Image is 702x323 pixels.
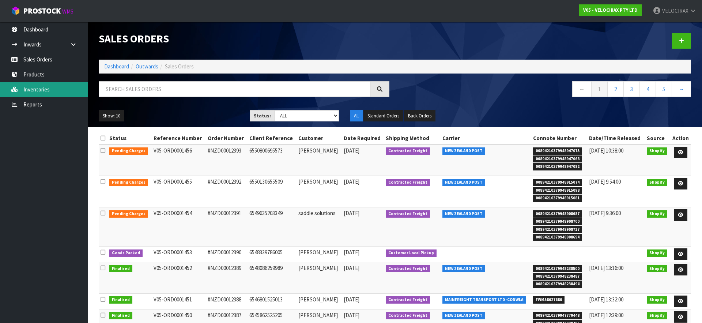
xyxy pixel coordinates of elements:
td: V05-ORD0001452 [152,262,206,293]
span: Contracted Freight [386,147,430,155]
span: [DATE] 13:16:00 [589,264,623,271]
span: 00894210379948915098 [533,187,582,194]
td: V05-ORD0001455 [152,176,206,207]
strong: Status: [254,113,271,119]
span: [DATE] 12:39:00 [589,312,623,319]
th: Carrier [441,132,531,144]
span: [DATE] 13:32:00 [589,296,623,303]
span: Pending Charges [109,147,148,155]
span: Shopify [647,147,667,155]
span: 00894210379948908717 [533,226,582,233]
a: → [672,81,691,97]
span: [DATE] 10:38:00 [589,147,623,154]
td: 6549635203349 [248,207,297,247]
span: VELOCIRAX [662,7,688,14]
span: Pending Charges [109,179,148,186]
nav: Page navigation [400,81,691,99]
span: Contracted Freight [386,312,430,319]
td: #NZD00012393 [206,144,248,176]
span: Shopify [647,210,667,218]
th: Action [670,132,691,144]
td: saddle solutions [297,207,341,247]
td: [PERSON_NAME] [297,247,341,262]
a: 2 [607,81,624,97]
th: Connote Number [531,132,587,144]
td: #NZD00012391 [206,207,248,247]
span: 00894210379948908694 [533,234,582,241]
th: Date Required [342,132,384,144]
img: cube-alt.png [11,6,20,15]
span: Contracted Freight [386,210,430,218]
td: 6550800695573 [248,144,297,176]
small: WMS [62,8,73,15]
span: [DATE] 9:54:00 [589,178,621,185]
td: V05-ORD0001454 [152,207,206,247]
th: Shipping Method [384,132,441,144]
span: 00894210379948908687 [533,210,582,218]
span: Shopify [647,296,667,304]
span: Pending Charges [109,210,148,218]
td: 6546801525013 [248,293,297,309]
span: 00894210379948238500 [533,265,582,273]
span: 00894210379948915081 [533,195,582,202]
span: 00894210379948238487 [533,273,582,280]
button: Standard Orders [363,110,403,122]
td: [PERSON_NAME] [297,293,341,309]
span: NEW ZEALAND POST [442,312,485,319]
td: #NZD00012390 [206,247,248,262]
span: Shopify [647,249,667,257]
a: 5 [656,81,672,97]
span: 00894210379948915074 [533,179,582,186]
td: V05-ORD0001456 [152,144,206,176]
a: 3 [623,81,640,97]
button: Back Orders [404,110,435,122]
span: Shopify [647,312,667,319]
th: Source [645,132,670,144]
span: NEW ZEALAND POST [442,210,485,218]
td: [PERSON_NAME] [297,144,341,176]
th: Reference Number [152,132,206,144]
span: 00894210379948947068 [533,155,582,163]
span: Finalised [109,296,132,304]
span: ProStock [23,6,61,16]
a: 1 [591,81,608,97]
span: 00894210379947779448 [533,312,582,319]
th: Date/Time Released [587,132,645,144]
span: NEW ZEALAND POST [442,179,485,186]
span: [DATE] [344,147,359,154]
a: ← [572,81,592,97]
span: Shopify [647,265,667,273]
span: Contracted Freight [386,179,430,186]
td: [PERSON_NAME] [297,262,341,293]
a: Dashboard [104,63,129,70]
a: Outwards [136,63,158,70]
span: [DATE] [344,178,359,185]
span: Finalised [109,312,132,319]
th: Order Number [206,132,248,144]
span: Shopify [647,179,667,186]
span: [DATE] [344,264,359,271]
td: [PERSON_NAME] [297,176,341,207]
span: 00894210379948908700 [533,218,582,225]
span: Customer Local Pickup [386,249,437,257]
span: Sales Orders [165,63,194,70]
span: [DATE] [344,210,359,217]
td: 6548086259989 [248,262,297,293]
td: V05-ORD0001453 [152,247,206,262]
th: Customer [297,132,341,144]
span: Contracted Freight [386,296,430,304]
td: 6548339786005 [248,247,297,262]
span: [DATE] [344,312,359,319]
span: NEW ZEALAND POST [442,147,485,155]
h1: Sales Orders [99,33,389,45]
span: [DATE] 9:36:00 [589,210,621,217]
td: #NZD00012388 [206,293,248,309]
span: [DATE] [344,296,359,303]
button: Show: 10 [99,110,124,122]
th: Status [107,132,152,144]
a: 4 [639,81,656,97]
span: Goods Packed [109,249,143,257]
span: 00894210379948947075 [533,147,582,155]
td: V05-ORD0001451 [152,293,206,309]
span: 00894210379948947082 [533,163,582,170]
